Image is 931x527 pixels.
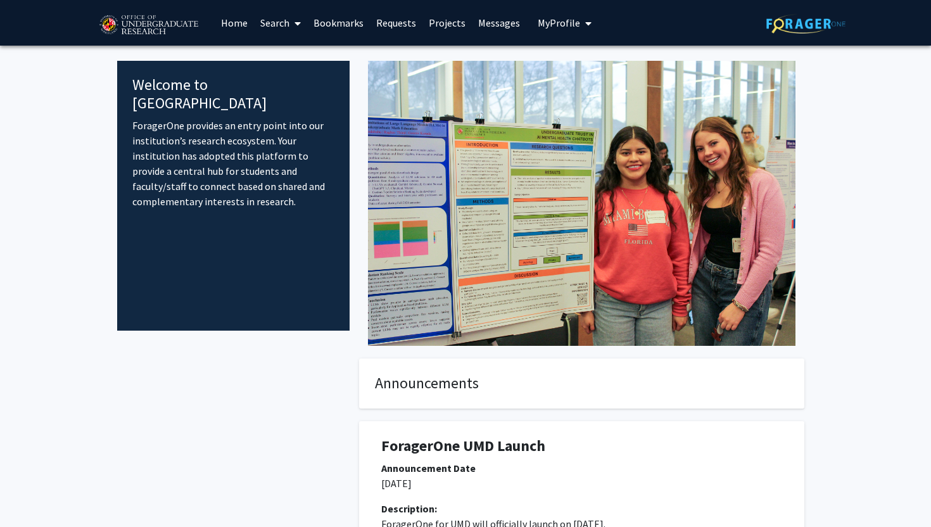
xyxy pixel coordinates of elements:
div: Announcement Date [381,460,782,476]
p: [DATE] [381,476,782,491]
h4: Announcements [375,374,788,393]
div: Description: [381,501,782,516]
a: Search [254,1,307,45]
img: Cover Image [368,61,795,346]
span: My Profile [538,16,580,29]
img: ForagerOne Logo [766,14,845,34]
a: Requests [370,1,422,45]
iframe: Chat [9,470,54,517]
img: University of Maryland Logo [95,10,202,41]
h1: ForagerOne UMD Launch [381,437,782,455]
p: ForagerOne provides an entry point into our institution’s research ecosystem. Your institution ha... [132,118,334,209]
a: Bookmarks [307,1,370,45]
h4: Welcome to [GEOGRAPHIC_DATA] [132,76,334,113]
a: Home [215,1,254,45]
a: Messages [472,1,526,45]
a: Projects [422,1,472,45]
